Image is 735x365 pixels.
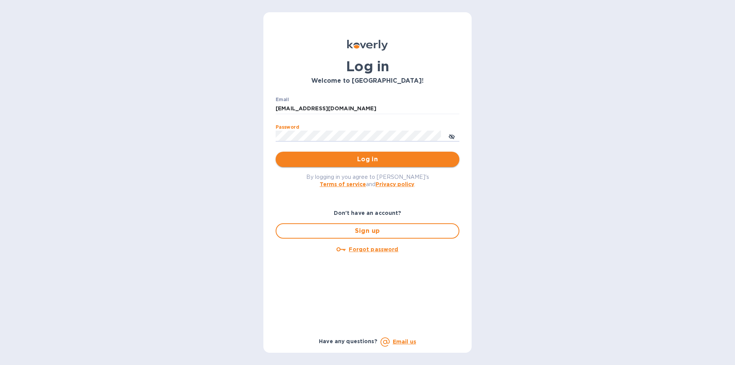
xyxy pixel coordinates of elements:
[276,152,459,167] button: Log in
[393,339,416,345] a: Email us
[306,174,429,187] span: By logging in you agree to [PERSON_NAME]'s and .
[276,97,289,102] label: Email
[283,226,452,236] span: Sign up
[347,40,388,51] img: Koverly
[282,155,453,164] span: Log in
[349,246,398,252] u: Forgot password
[276,58,459,74] h1: Log in
[334,210,402,216] b: Don't have an account?
[376,181,414,187] a: Privacy policy
[276,223,459,239] button: Sign up
[444,128,459,144] button: toggle password visibility
[276,77,459,85] h3: Welcome to [GEOGRAPHIC_DATA]!
[276,103,459,115] input: Enter email address
[320,181,366,187] a: Terms of service
[276,125,299,129] label: Password
[319,338,377,344] b: Have any questions?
